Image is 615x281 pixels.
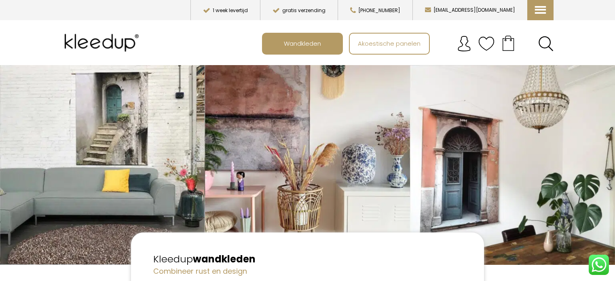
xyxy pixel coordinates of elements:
nav: Main menu [262,33,560,55]
img: verlanglijstje.svg [478,36,495,52]
h4: Combineer rust en design [153,266,462,276]
img: account.svg [456,36,472,52]
a: Search [538,36,554,51]
a: Your cart [495,33,522,53]
strong: wandkleden [193,252,256,266]
img: Kleedup [61,27,145,59]
span: Wandkleden [279,36,325,51]
a: Wandkleden [263,34,342,54]
span: Akoestische panelen [353,36,425,51]
a: Akoestische panelen [350,34,429,54]
h2: Kleedup [153,252,462,266]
